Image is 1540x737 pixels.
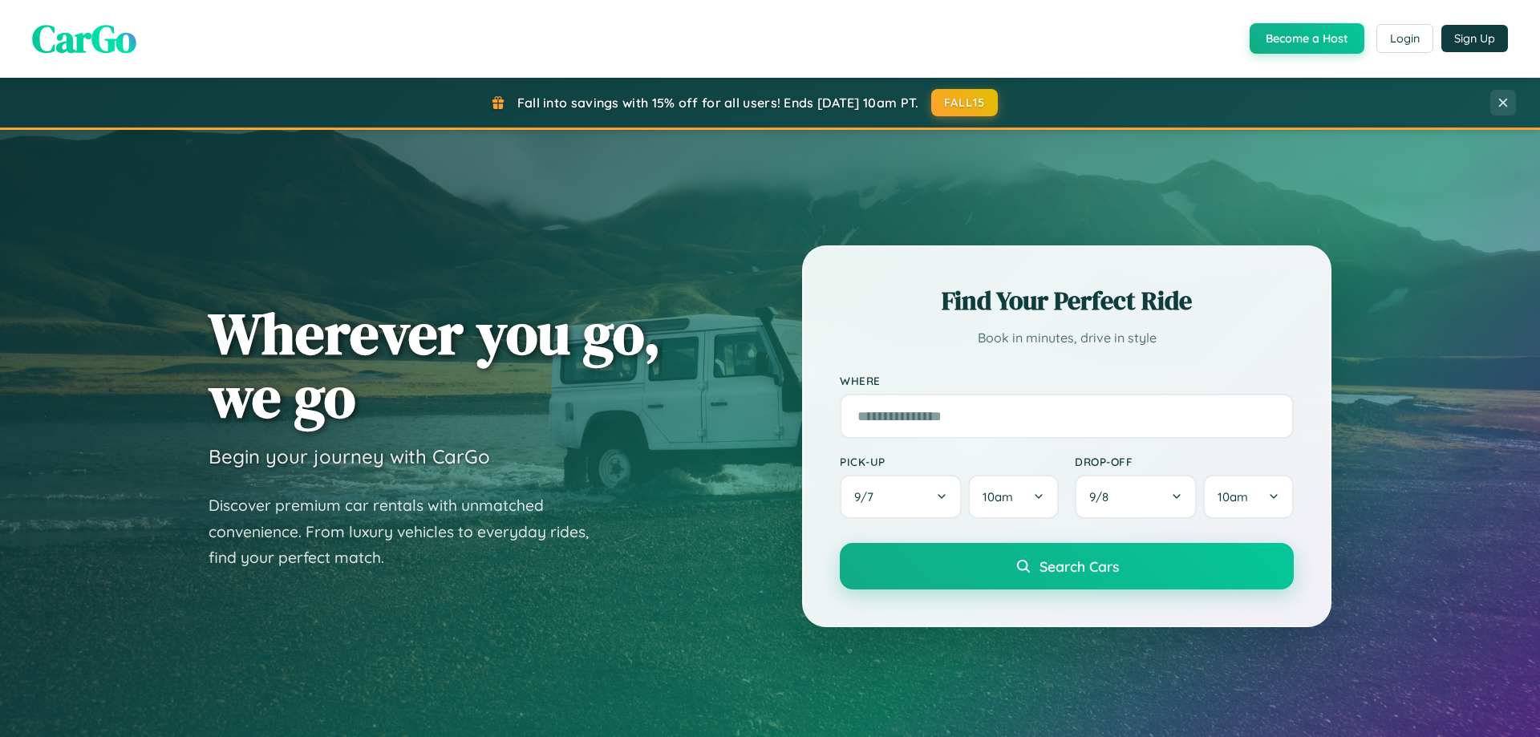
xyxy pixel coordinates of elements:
[854,489,881,504] span: 9 / 7
[1441,25,1508,52] button: Sign Up
[1376,24,1433,53] button: Login
[1075,475,1197,519] button: 9/8
[1218,489,1248,504] span: 10am
[32,12,136,65] span: CarGo
[517,95,919,111] span: Fall into savings with 15% off for all users! Ends [DATE] 10am PT.
[840,283,1294,318] h2: Find Your Perfect Ride
[840,374,1294,387] label: Where
[1039,557,1119,575] span: Search Cars
[931,89,999,116] button: FALL15
[840,543,1294,589] button: Search Cars
[1250,23,1364,54] button: Become a Host
[840,475,962,519] button: 9/7
[209,492,610,571] p: Discover premium car rentals with unmatched convenience. From luxury vehicles to everyday rides, ...
[209,302,661,428] h1: Wherever you go, we go
[840,326,1294,350] p: Book in minutes, drive in style
[209,444,490,468] h3: Begin your journey with CarGo
[1203,475,1294,519] button: 10am
[1089,489,1116,504] span: 9 / 8
[968,475,1059,519] button: 10am
[1075,455,1294,468] label: Drop-off
[840,455,1059,468] label: Pick-up
[983,489,1013,504] span: 10am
